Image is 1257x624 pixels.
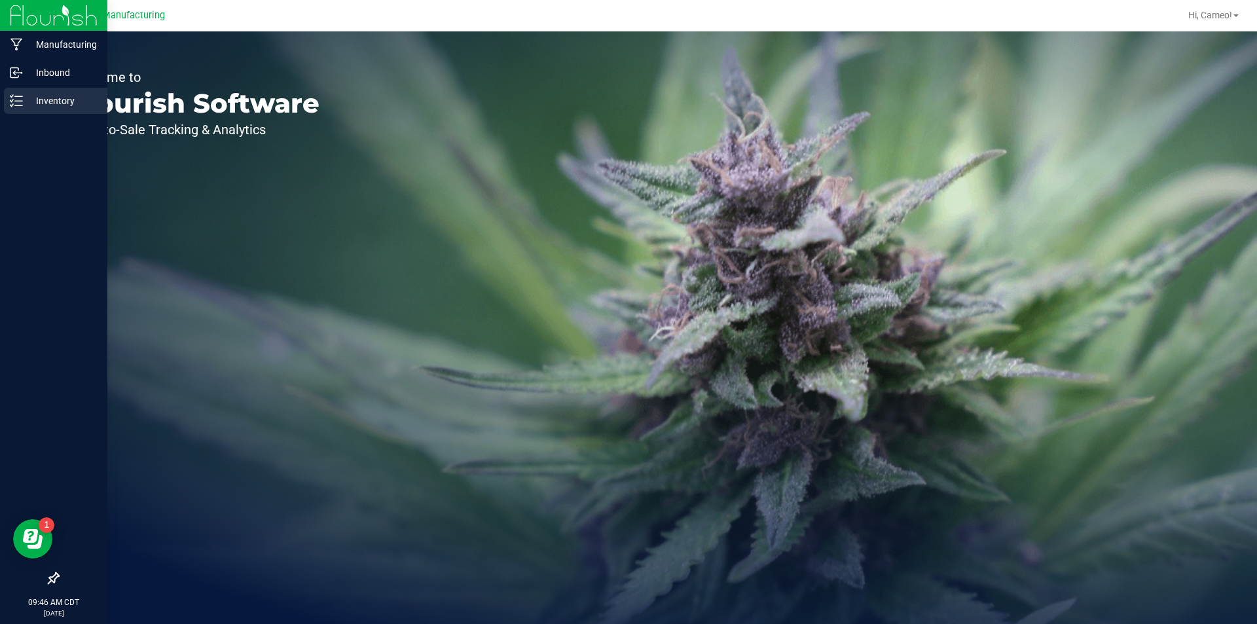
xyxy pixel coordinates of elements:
p: Manufacturing [23,37,101,52]
p: Inbound [23,65,101,81]
p: Inventory [23,93,101,109]
p: Flourish Software [71,90,319,117]
p: Seed-to-Sale Tracking & Analytics [71,123,319,136]
span: Manufacturing [102,10,165,21]
span: Hi, Cameo! [1188,10,1232,20]
inline-svg: Inbound [10,66,23,79]
iframe: Resource center [13,519,52,559]
p: Welcome to [71,71,319,84]
inline-svg: Manufacturing [10,38,23,51]
iframe: Resource center unread badge [39,517,54,533]
p: [DATE] [6,608,101,618]
p: 09:46 AM CDT [6,596,101,608]
inline-svg: Inventory [10,94,23,107]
